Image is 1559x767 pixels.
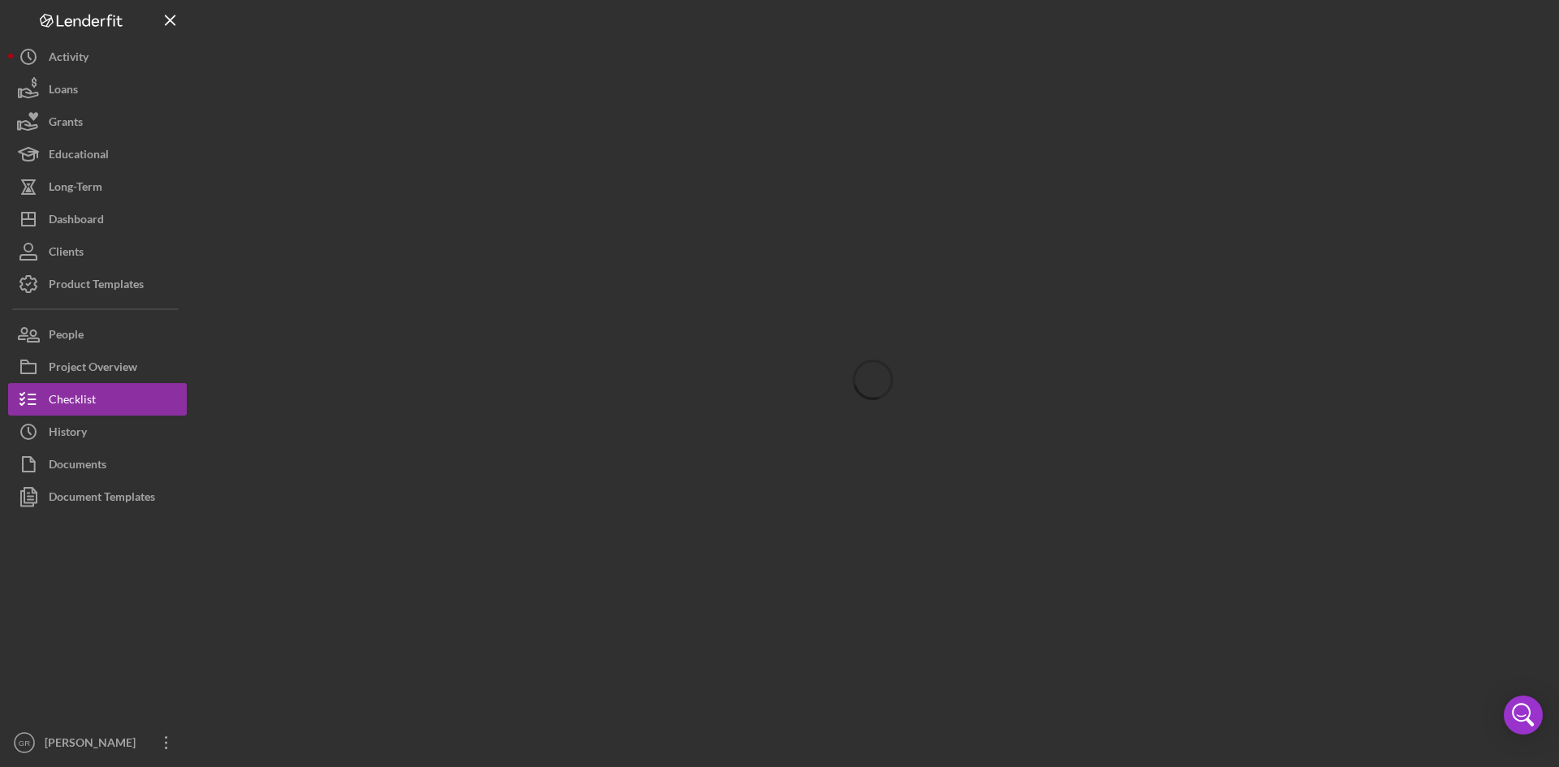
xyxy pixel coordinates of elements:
button: Clients [8,235,187,268]
button: Dashboard [8,203,187,235]
button: Educational [8,138,187,170]
div: Clients [49,235,84,272]
button: Grants [8,106,187,138]
button: People [8,318,187,351]
button: Product Templates [8,268,187,300]
button: GR[PERSON_NAME] [8,726,187,759]
div: Project Overview [49,351,137,387]
div: Activity [49,41,89,77]
div: Checklist [49,383,96,420]
button: Long-Term [8,170,187,203]
button: Loans [8,73,187,106]
div: Product Templates [49,268,144,304]
div: Grants [49,106,83,142]
div: History [49,416,87,452]
div: Educational [49,138,109,175]
button: Document Templates [8,480,187,513]
button: Project Overview [8,351,187,383]
div: Loans [49,73,78,110]
div: Document Templates [49,480,155,517]
div: Open Intercom Messenger [1504,696,1543,735]
div: Dashboard [49,203,104,239]
div: Long-Term [49,170,102,207]
button: History [8,416,187,448]
button: Documents [8,448,187,480]
button: Activity [8,41,187,73]
div: [PERSON_NAME] [41,726,146,763]
div: People [49,318,84,355]
text: GR [19,739,30,748]
button: Checklist [8,383,187,416]
div: Documents [49,448,106,485]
